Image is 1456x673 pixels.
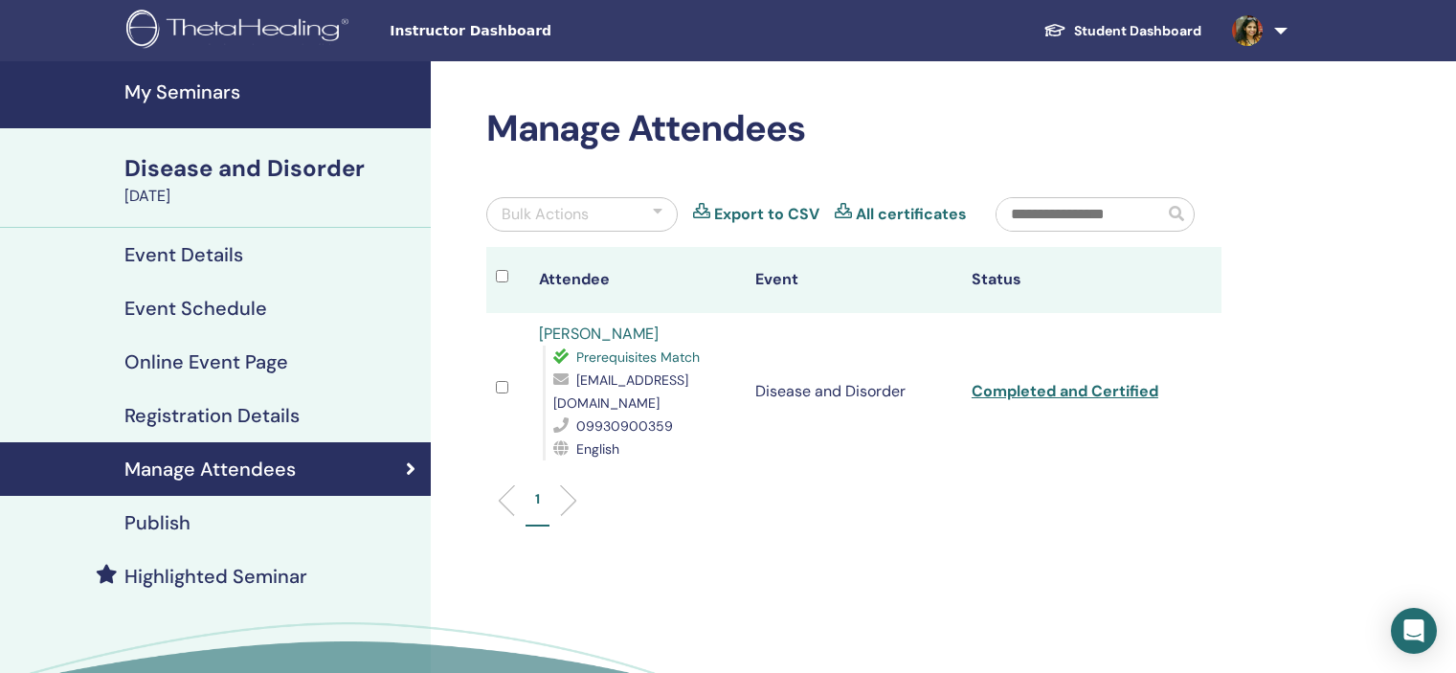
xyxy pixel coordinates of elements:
[124,350,288,373] h4: Online Event Page
[553,371,688,412] span: [EMAIL_ADDRESS][DOMAIN_NAME]
[124,404,300,427] h4: Registration Details
[124,152,419,185] div: Disease and Disorder
[539,324,659,344] a: [PERSON_NAME]
[576,440,619,458] span: English
[126,10,355,53] img: logo.png
[962,247,1178,313] th: Status
[746,313,962,470] td: Disease and Disorder
[1391,608,1437,654] div: Open Intercom Messenger
[124,511,190,534] h4: Publish
[124,297,267,320] h4: Event Schedule
[1028,13,1217,49] a: Student Dashboard
[486,107,1221,151] h2: Manage Attendees
[576,417,673,435] span: 09930900359
[535,489,540,509] p: 1
[529,247,746,313] th: Attendee
[856,203,967,226] a: All certificates
[124,243,243,266] h4: Event Details
[1043,22,1066,38] img: graduation-cap-white.svg
[113,152,431,208] a: Disease and Disorder[DATE]
[1232,15,1263,46] img: default.jpg
[972,381,1158,401] a: Completed and Certified
[124,80,419,103] h4: My Seminars
[714,203,819,226] a: Export to CSV
[124,458,296,481] h4: Manage Attendees
[124,565,307,588] h4: Highlighted Seminar
[124,185,419,208] div: [DATE]
[502,203,589,226] div: Bulk Actions
[390,21,677,41] span: Instructor Dashboard
[746,247,962,313] th: Event
[576,348,700,366] span: Prerequisites Match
